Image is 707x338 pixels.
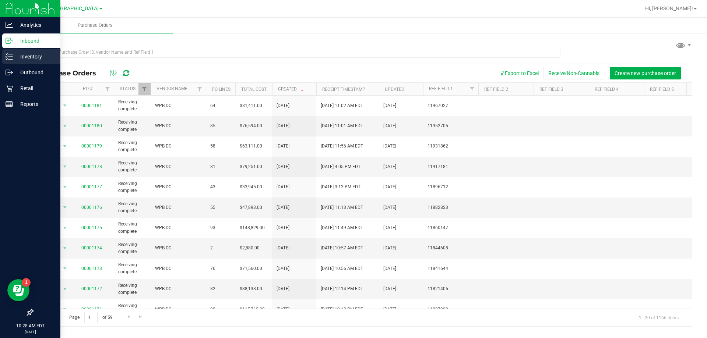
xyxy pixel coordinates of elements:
span: WPB DC [155,163,201,170]
span: 11844608 [428,245,474,252]
span: Receiving complete [118,139,146,153]
span: 11807022 [428,306,474,313]
span: WPB DC [155,102,201,109]
span: $76,594.00 [240,122,262,129]
span: select [60,202,70,213]
span: select [60,243,70,253]
span: $2,880.00 [240,245,260,252]
span: [DATE] [383,265,396,272]
span: 11882823 [428,204,474,211]
span: [DATE] [383,143,396,150]
span: 58 [210,143,231,150]
span: [DATE] [383,204,396,211]
a: 00001179 [81,143,102,149]
span: [DATE] [277,102,289,109]
inline-svg: Inventory [6,53,13,60]
a: 00001171 [81,307,102,312]
p: [DATE] [3,329,57,335]
a: Go to the last page [135,312,146,322]
a: Ref Field 4 [595,87,619,92]
span: [DATE] 11:02 AM EDT [321,102,363,109]
span: Receiving complete [118,221,146,235]
span: [GEOGRAPHIC_DATA] [48,6,99,12]
span: $88,138.00 [240,285,262,292]
span: [DATE] [277,245,289,252]
span: [DATE] [383,245,396,252]
span: select [60,182,70,192]
span: 11952705 [428,122,474,129]
span: WPB DC [155,306,201,313]
span: [DATE] [383,306,396,313]
a: PO # [83,86,92,91]
span: [DATE] [383,163,396,170]
span: Purchase Orders [68,22,123,29]
span: $33,945.00 [240,184,262,191]
span: [DATE] [277,224,289,231]
a: Ref Field 1 [429,86,453,91]
span: Receiving complete [118,99,146,113]
button: Create new purchase order [610,67,681,79]
span: [DATE] [383,224,396,231]
span: 43 [210,184,231,191]
span: $71,560.00 [240,265,262,272]
iframe: Resource center unread badge [22,278,31,287]
span: 55 [210,204,231,211]
span: [DATE] [277,265,289,272]
span: Receiving complete [118,302,146,316]
span: [DATE] [277,285,289,292]
iframe: Resource center [7,279,29,301]
span: [DATE] 11:49 AM EDT [321,224,363,231]
a: Ref Field 3 [539,87,563,92]
a: Filter [194,83,206,95]
span: select [60,161,70,172]
span: $79,251.00 [240,163,262,170]
span: 93 [210,224,231,231]
a: Go to the next page [123,312,134,322]
span: WPB DC [155,143,201,150]
inline-svg: Reports [6,100,13,108]
span: [DATE] 10:56 AM EDT [321,265,363,272]
a: 00001172 [81,286,102,291]
a: Ref Field 5 [650,87,674,92]
a: 00001176 [81,205,102,210]
a: 00001173 [81,266,102,271]
inline-svg: Retail [6,85,13,92]
span: 1 - 20 of 1166 items [633,312,685,323]
span: [DATE] 11:01 AM EDT [321,122,363,129]
span: select [60,223,70,233]
span: [DATE] [277,184,289,191]
a: 00001178 [81,164,102,169]
p: Inbound [13,36,57,45]
a: Updated [385,87,404,92]
span: 98 [210,306,231,313]
span: [DATE] [277,143,289,150]
inline-svg: Outbound [6,69,13,76]
p: 10:28 AM EDT [3,323,57,329]
span: Purchase Orders [38,69,103,77]
span: 11967027 [428,102,474,109]
a: 00001180 [81,123,102,128]
span: 11821405 [428,285,474,292]
span: WPB DC [155,265,201,272]
span: select [60,121,70,131]
inline-svg: Analytics [6,21,13,29]
a: Receipt Timestamp [322,87,365,92]
a: Filter [138,83,151,95]
a: Total Cost [241,87,267,92]
a: Filter [466,83,478,95]
span: [DATE] 11:13 AM EDT [321,204,363,211]
span: Receiving complete [118,282,146,296]
span: $63,111.00 [240,143,262,150]
span: 11931862 [428,143,474,150]
span: [DATE] [277,122,289,129]
span: [DATE] [277,204,289,211]
span: [DATE] 10:57 AM EDT [321,245,363,252]
input: Search Purchase Order ID, Vendor Name and Ref Field 1 [32,47,560,58]
a: Vendor Name [156,86,187,91]
span: Receiving complete [118,160,146,174]
span: [DATE] 4:05 PM EDT [321,163,360,170]
span: 81 [210,163,231,170]
span: 82 [210,285,231,292]
button: Export to Excel [494,67,544,79]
